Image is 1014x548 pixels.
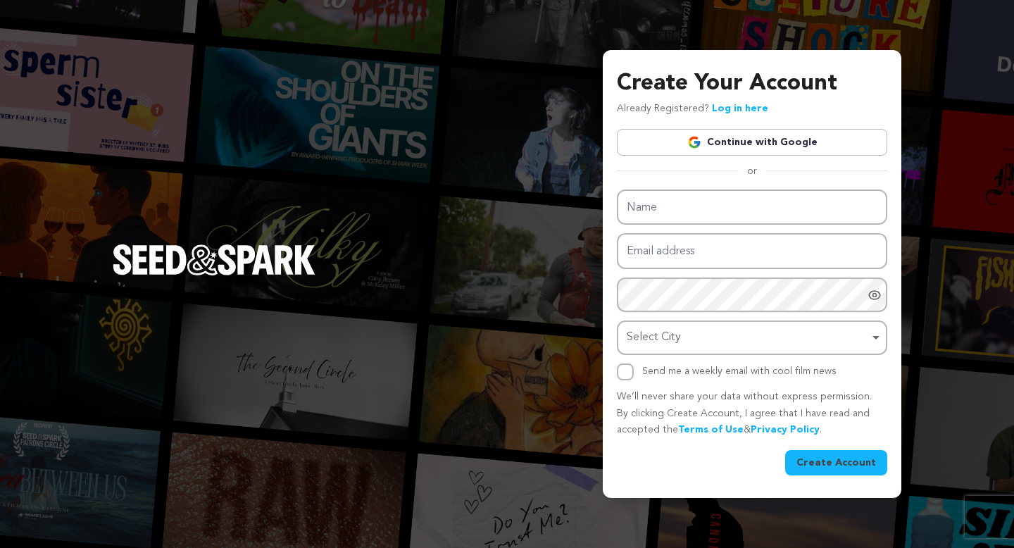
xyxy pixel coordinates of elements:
a: Terms of Use [678,425,744,435]
h3: Create Your Account [617,67,887,101]
input: Name [617,189,887,225]
p: We’ll never share your data without express permission. By clicking Create Account, I agree that ... [617,389,887,439]
img: Seed&Spark Logo [113,244,315,275]
label: Send me a weekly email with cool film news [642,366,837,376]
a: Continue with Google [617,129,887,156]
input: Email address [617,233,887,269]
button: Create Account [785,450,887,475]
p: Already Registered? [617,101,768,118]
a: Privacy Policy [751,425,820,435]
span: or [739,164,765,178]
div: Select City [627,328,869,348]
a: Seed&Spark Homepage [113,244,315,304]
img: Google logo [687,135,701,149]
a: Log in here [712,104,768,113]
a: Show password as plain text. Warning: this will display your password on the screen. [868,288,882,302]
